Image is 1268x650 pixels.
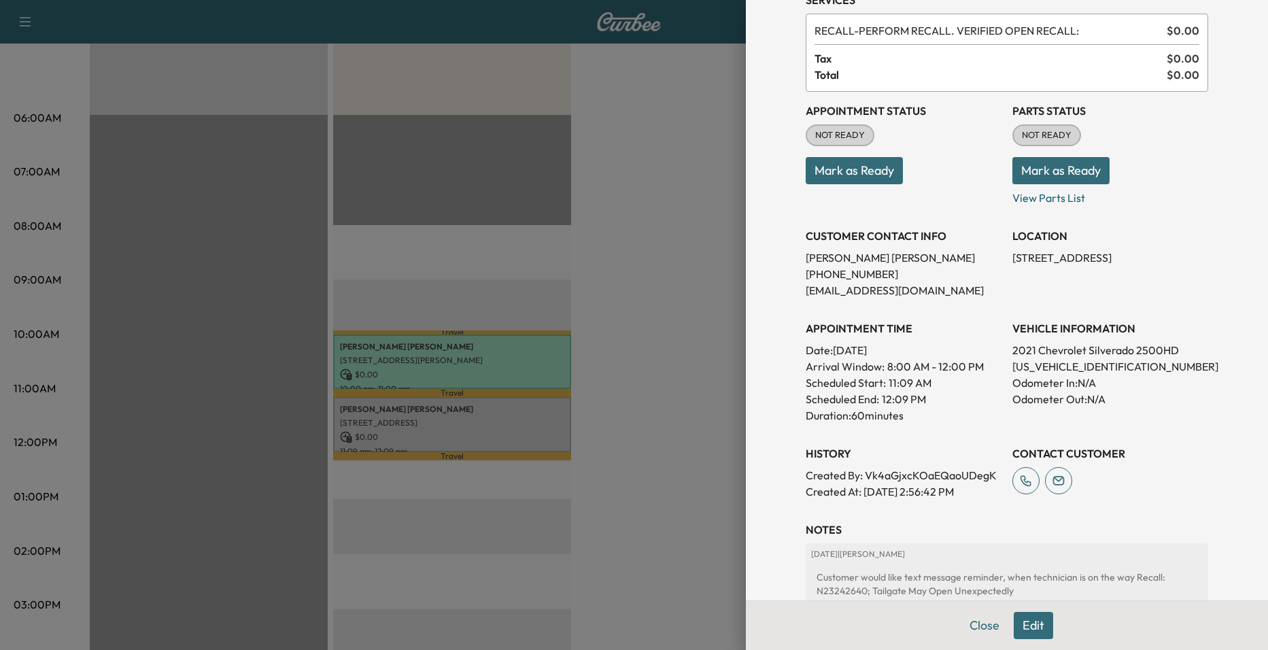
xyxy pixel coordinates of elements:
p: Scheduled End: [806,391,879,407]
p: Duration: 60 minutes [806,407,1001,424]
span: NOT READY [1014,129,1080,142]
p: Odometer Out: N/A [1012,391,1208,407]
p: 2021 Chevrolet Silverado 2500HD [1012,342,1208,358]
span: NOT READY [807,129,873,142]
h3: CUSTOMER CONTACT INFO [806,228,1001,244]
span: $ 0.00 [1167,22,1199,39]
p: [EMAIL_ADDRESS][DOMAIN_NAME] [806,282,1001,298]
p: [STREET_ADDRESS] [1012,250,1208,266]
button: Mark as Ready [1012,157,1110,184]
p: Created By : Vk4aGjxcKOaEQaoUDegK [806,467,1001,483]
h3: CONTACT CUSTOMER [1012,445,1208,462]
button: Edit [1014,612,1053,639]
button: Close [961,612,1008,639]
h3: Parts Status [1012,103,1208,119]
h3: LOCATION [1012,228,1208,244]
h3: Appointment Status [806,103,1001,119]
p: Date: [DATE] [806,342,1001,358]
p: [DATE] | [PERSON_NAME] [811,549,1203,560]
p: Scheduled Start: [806,375,886,391]
h3: APPOINTMENT TIME [806,320,1001,337]
button: Mark as Ready [806,157,903,184]
span: $ 0.00 [1167,67,1199,83]
p: [PERSON_NAME] [PERSON_NAME] [806,250,1001,266]
h3: History [806,445,1001,462]
p: View Parts List [1012,184,1208,206]
span: Tax [815,50,1167,67]
p: 11:09 AM [889,375,931,391]
p: Odometer In: N/A [1012,375,1208,391]
p: [US_VEHICLE_IDENTIFICATION_NUMBER] [1012,358,1208,375]
p: Created At : [DATE] 2:56:42 PM [806,483,1001,500]
span: PERFORM RECALL. VERIFIED OPEN RECALL: [815,22,1161,39]
span: Total [815,67,1167,83]
p: [PHONE_NUMBER] [806,266,1001,282]
h3: NOTES [806,521,1208,538]
span: $ 0.00 [1167,50,1199,67]
p: Arrival Window: [806,358,1001,375]
p: 12:09 PM [882,391,926,407]
div: Customer would like text message reminder, when technician is on the way Recall: N23242640; Tailg... [811,565,1203,603]
span: 8:00 AM - 12:00 PM [887,358,984,375]
h3: VEHICLE INFORMATION [1012,320,1208,337]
